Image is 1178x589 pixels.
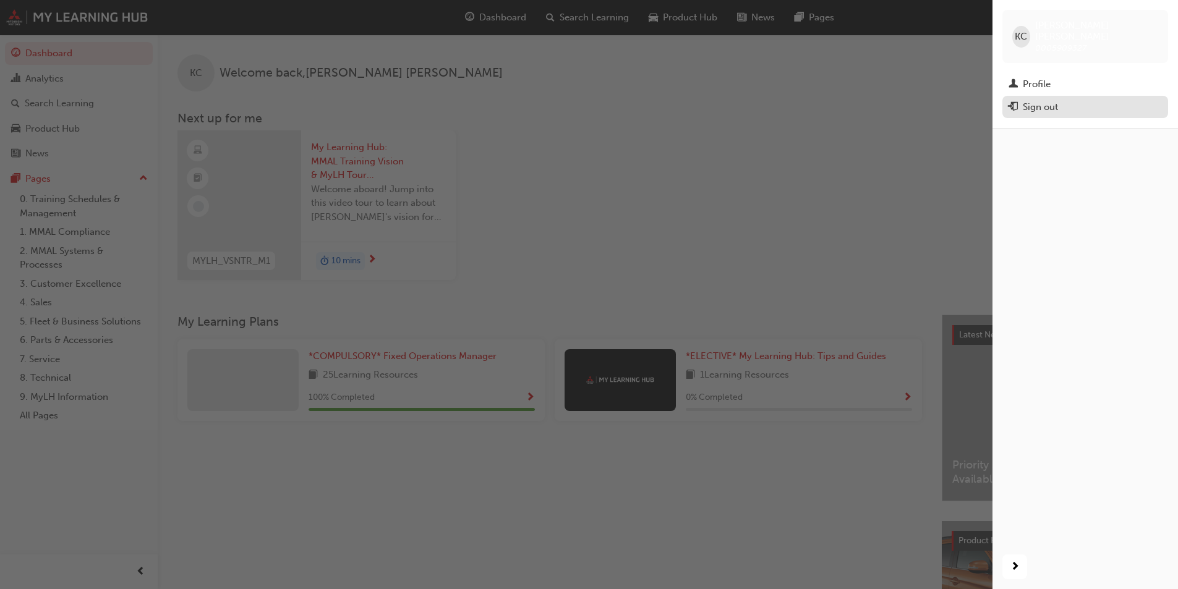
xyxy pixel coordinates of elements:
[1010,559,1020,575] span: next-icon
[1015,30,1027,44] span: KC
[1009,79,1018,90] span: man-icon
[1002,96,1168,119] button: Sign out
[1035,43,1086,53] span: 0005909327
[1023,77,1051,91] div: Profile
[1002,73,1168,96] a: Profile
[1009,102,1018,113] span: exit-icon
[1035,20,1158,42] span: [PERSON_NAME] [PERSON_NAME]
[1023,100,1058,114] div: Sign out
